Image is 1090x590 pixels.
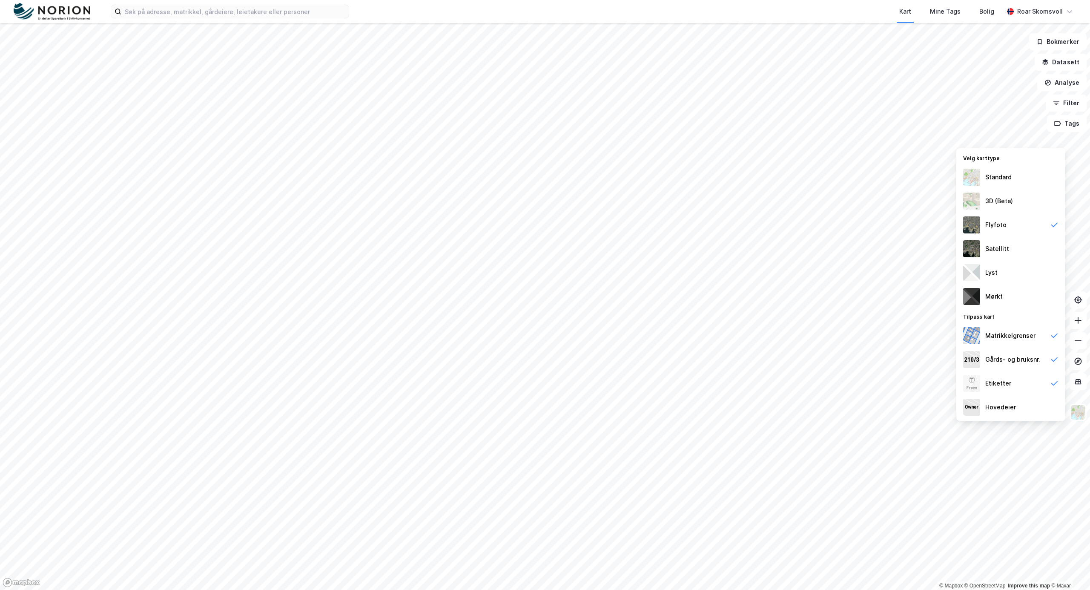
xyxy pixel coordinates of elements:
div: Kart [899,6,911,17]
img: majorOwner.b5e170eddb5c04bfeeff.jpeg [963,399,980,416]
div: Roar Skomsvoll [1017,6,1063,17]
img: cadastreKeys.547ab17ec502f5a4ef2b.jpeg [963,351,980,368]
div: Bolig [979,6,994,17]
a: Improve this map [1008,583,1050,589]
img: cadastreBorders.cfe08de4b5ddd52a10de.jpeg [963,327,980,344]
div: Matrikkelgrenser [985,331,1035,341]
div: Etiketter [985,378,1011,389]
img: Z [963,375,980,392]
div: Velg karttype [956,150,1065,165]
button: Datasett [1035,54,1087,71]
a: Mapbox homepage [3,578,40,587]
img: 9k= [963,240,980,257]
img: Z [963,216,980,233]
img: Z [963,169,980,186]
button: Tags [1047,115,1087,132]
div: Satellitt [985,244,1009,254]
button: Analyse [1037,74,1087,91]
div: Flyfoto [985,220,1007,230]
div: Mørkt [985,291,1003,302]
div: Mine Tags [930,6,961,17]
img: Z [1070,404,1086,420]
div: Hovedeier [985,402,1016,412]
div: Tilpass kart [956,308,1065,324]
img: norion-logo.80e7a08dc31c2e691866.png [14,3,90,20]
div: Gårds- og bruksnr. [985,354,1040,365]
iframe: Chat Widget [1047,549,1090,590]
a: OpenStreetMap [964,583,1006,589]
input: Søk på adresse, matrikkel, gårdeiere, leietakere eller personer [121,5,349,18]
img: nCdM7BzjoCAAAAAElFTkSuQmCC [963,288,980,305]
div: 3D (Beta) [985,196,1013,206]
img: Z [963,193,980,210]
div: Standard [985,172,1012,182]
a: Mapbox [939,583,963,589]
button: Filter [1046,95,1087,112]
img: luj3wr1y2y3+OchiMxRmMxRlscgabnMEmZ7DJGWxyBpucwSZnsMkZbHIGm5zBJmewyRlscgabnMEmZ7DJGWxyBpucwSZnsMkZ... [963,264,980,281]
button: Bokmerker [1029,33,1087,50]
div: Lyst [985,268,998,278]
